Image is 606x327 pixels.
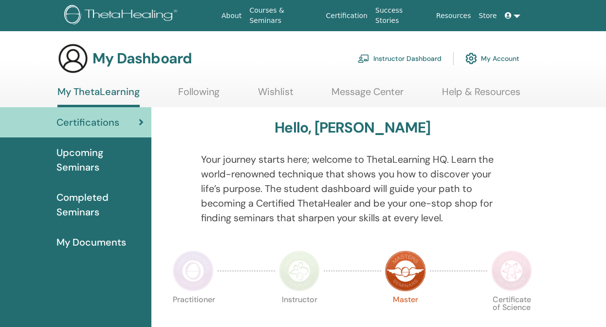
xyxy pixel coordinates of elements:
a: My Account [465,48,519,69]
span: Certifications [56,115,119,130]
a: Certification [322,7,371,25]
a: Following [178,86,220,105]
img: Master [385,250,426,291]
h3: Hello, [PERSON_NAME] [275,119,430,136]
a: About [218,7,245,25]
span: My Documents [56,235,126,250]
img: Certificate of Science [491,250,532,291]
h3: My Dashboard [92,50,192,67]
img: logo.png [64,5,181,27]
img: cog.svg [465,50,477,67]
a: Success Stories [371,1,432,30]
span: Upcoming Seminars [56,145,144,174]
img: chalkboard-teacher.svg [358,54,369,63]
a: Resources [432,7,475,25]
a: Store [475,7,501,25]
a: Wishlist [258,86,294,105]
img: Practitioner [173,250,214,291]
img: generic-user-icon.jpg [57,43,89,74]
img: Instructor [279,250,320,291]
a: Instructor Dashboard [358,48,441,69]
a: Courses & Seminars [245,1,322,30]
p: Your journey starts here; welcome to ThetaLearning HQ. Learn the world-renowned technique that sh... [201,152,504,225]
a: Message Center [331,86,404,105]
span: Completed Seminars [56,190,144,219]
a: Help & Resources [442,86,520,105]
a: My ThetaLearning [57,86,140,107]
